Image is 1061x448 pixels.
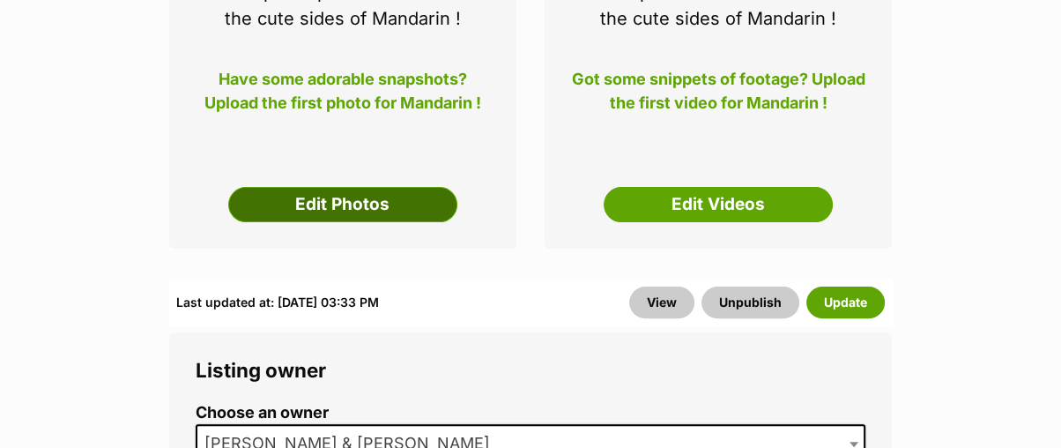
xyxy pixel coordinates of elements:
p: Have some adorable snapshots? Upload the first photo for Mandarin ! [196,67,490,125]
p: Got some snippets of footage? Upload the first video for Mandarin ! [571,67,865,125]
span: Listing owner [196,358,326,382]
button: Unpublish [701,287,799,318]
a: View [629,287,694,318]
button: Update [806,287,885,318]
a: Edit Photos [228,187,457,222]
div: Last updated at: [DATE] 03:33 PM [176,287,379,318]
label: Choose an owner [196,404,865,422]
a: Edit Videos [604,187,833,222]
